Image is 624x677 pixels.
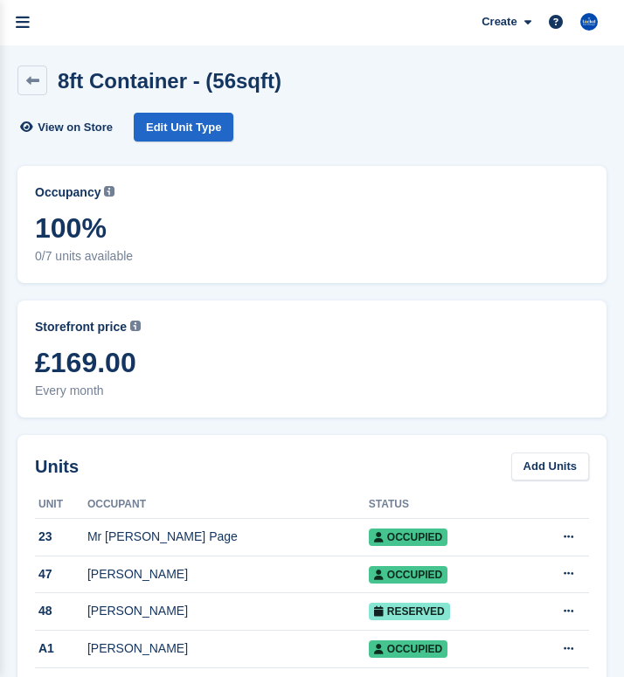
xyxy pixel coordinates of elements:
span: View on Store [38,119,113,136]
span: 100% [35,212,589,244]
div: A1 [35,639,87,658]
div: [PERSON_NAME] [87,565,369,584]
span: Occupancy [35,183,101,202]
img: icon-info-grey-7440780725fd019a000dd9b08b2336e03edf1995a4989e88bcd33f0948082b44.svg [130,321,141,331]
span: Every month [35,382,589,400]
div: 23 [35,528,87,546]
div: 48 [35,602,87,620]
h2: 8ft Container - (56sqft) [58,69,281,93]
span: £169.00 [35,347,589,378]
span: 0/7 units available [35,247,589,266]
a: Edit Unit Type [134,113,233,142]
a: View on Store [17,113,120,142]
div: [PERSON_NAME] [87,602,369,620]
span: Storefront price [35,318,127,336]
img: icon-info-grey-7440780725fd019a000dd9b08b2336e03edf1995a4989e88bcd33f0948082b44.svg [104,186,114,197]
a: Add Units [511,452,589,481]
img: Jonny Bleach [580,13,598,31]
div: 47 [35,565,87,584]
div: Mr [PERSON_NAME] Page [87,528,369,546]
span: Create [482,13,517,31]
th: Occupant [87,491,369,519]
th: Unit [35,491,87,519]
h2: Units [35,453,79,480]
div: [PERSON_NAME] [87,639,369,658]
span: Reserved [369,603,450,620]
span: Occupied [369,640,447,658]
span: Occupied [369,528,447,546]
th: Status [369,491,521,519]
span: Occupied [369,566,447,584]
